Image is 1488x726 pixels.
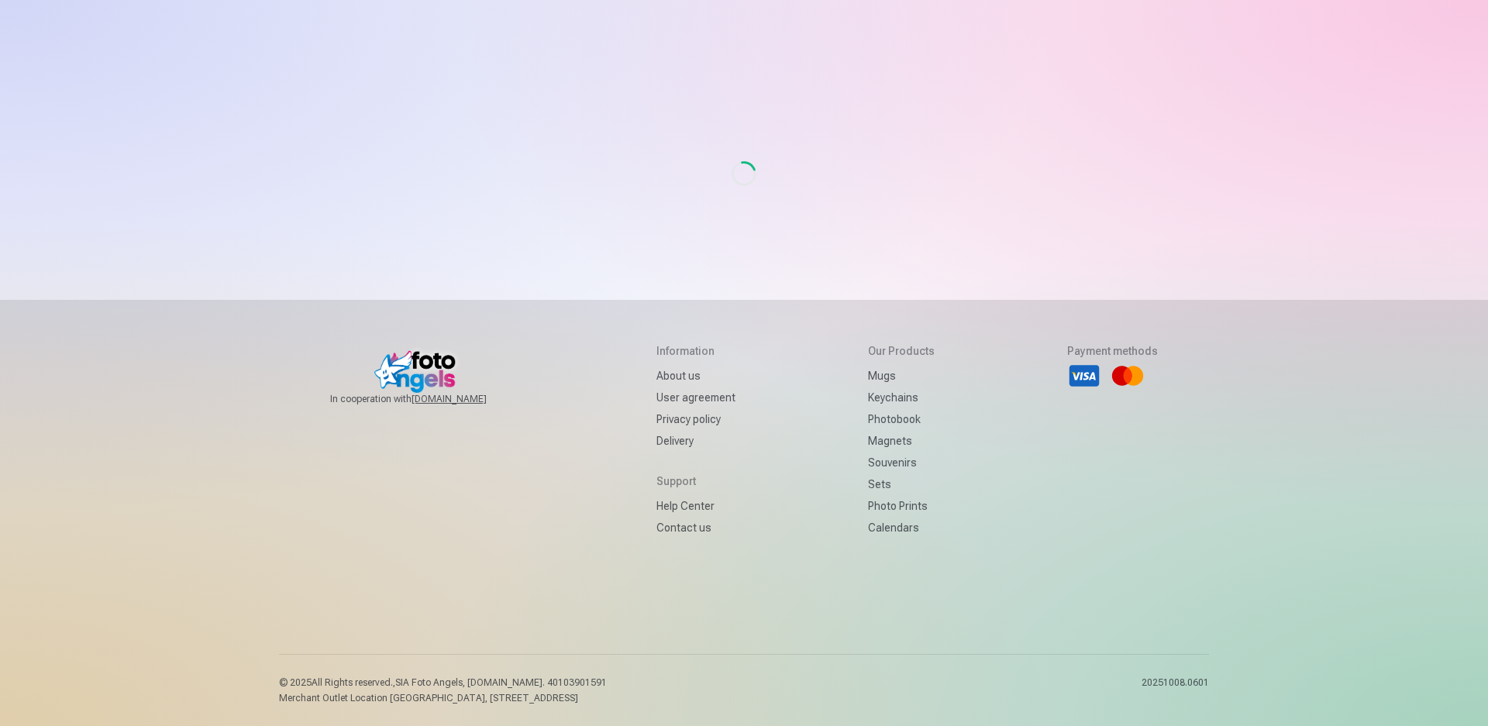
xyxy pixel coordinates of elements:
h5: Our products [868,343,935,359]
a: Sets [868,473,935,495]
a: User agreement [656,387,735,408]
p: © 2025 All Rights reserved. , [279,676,607,689]
a: Delivery [656,430,735,452]
a: Privacy policy [656,408,735,430]
span: SIA Foto Angels, [DOMAIN_NAME]. 40103901591 [395,677,607,688]
a: Help Center [656,495,735,517]
a: Souvenirs [868,452,935,473]
a: [DOMAIN_NAME] [412,393,524,405]
span: In cooperation with [330,393,524,405]
li: Visa [1067,359,1101,393]
h5: Support [656,473,735,489]
h5: Information [656,343,735,359]
p: Merchant Outlet Location [GEOGRAPHIC_DATA], [STREET_ADDRESS] [279,692,607,704]
a: Contact us [656,517,735,538]
li: Mastercard [1111,359,1145,393]
a: Keychains [868,387,935,408]
a: About us [656,365,735,387]
h5: Payment methods [1067,343,1158,359]
a: Photo prints [868,495,935,517]
a: Calendars [868,517,935,538]
p: 20251008.0601 [1142,676,1209,704]
a: Photobook [868,408,935,430]
a: Mugs [868,365,935,387]
a: Magnets [868,430,935,452]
